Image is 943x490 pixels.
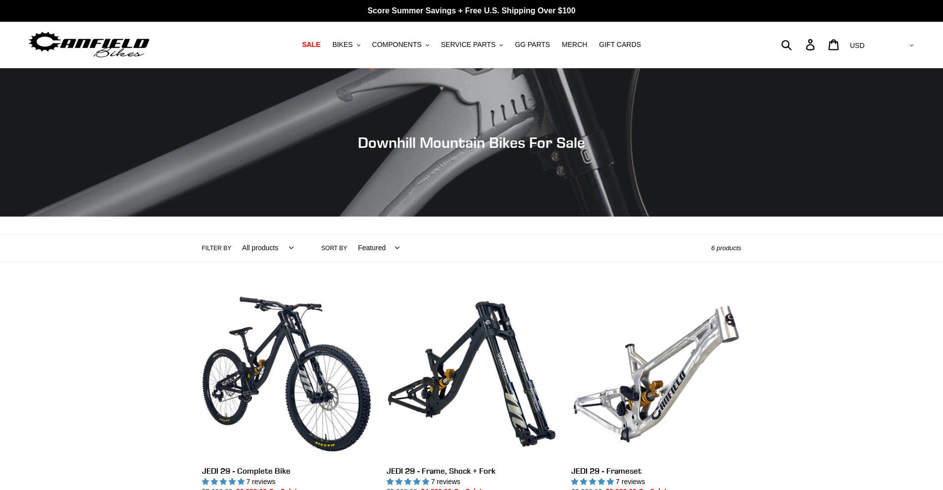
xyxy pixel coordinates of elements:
[202,244,232,253] label: Filter by
[594,38,646,51] a: GIFT CARDS
[515,41,550,49] span: GG PARTS
[711,244,742,252] span: 6 products
[510,38,555,51] a: GG PARTS
[436,38,508,51] button: SERVICE PARTS
[297,38,325,51] a: SALE
[787,34,812,55] input: Search
[372,41,422,49] span: COMPONENTS
[562,41,587,49] span: MERCH
[367,38,434,51] button: COMPONENTS
[27,29,151,60] img: Canfield Bikes
[358,134,585,151] span: Downhill Mountain Bikes For Sale
[441,41,496,49] span: SERVICE PARTS
[327,38,365,51] button: BIKES
[332,41,352,49] span: BIKES
[321,244,347,253] label: Sort by
[599,41,641,49] span: GIFT CARDS
[557,38,592,51] a: MERCH
[302,41,320,49] span: SALE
